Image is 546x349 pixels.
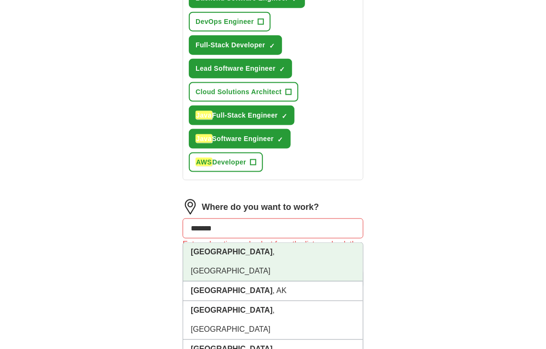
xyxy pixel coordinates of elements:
strong: [GEOGRAPHIC_DATA] [191,306,273,315]
label: Where do you want to work? [202,201,319,214]
li: , [GEOGRAPHIC_DATA] [183,243,363,282]
em: Java [196,111,212,120]
span: DevOps Engineer [196,17,254,27]
span: Cloud Solutions Architect [196,87,282,97]
span: Developer [196,157,246,167]
span: ✓ [269,42,275,50]
li: , AK [183,282,363,301]
span: Lead Software Engineer [196,64,275,74]
button: JavaSoftware Engineer✓ [189,129,290,149]
button: AWSDeveloper [189,153,263,172]
span: ✓ [278,136,284,143]
button: Cloud Solutions Architect [189,82,298,102]
span: Software Engineer [196,134,273,144]
span: Full-Stack Engineer [196,110,278,120]
button: JavaFull-Stack Engineer✓ [189,106,295,125]
li: , [GEOGRAPHIC_DATA] [183,301,363,340]
button: Lead Software Engineer✓ [189,59,292,78]
strong: [GEOGRAPHIC_DATA] [191,248,273,256]
em: AWS [196,158,212,166]
span: Full-Stack Developer [196,40,265,50]
span: ✓ [279,65,285,73]
button: DevOps Engineer [189,12,271,32]
div: Enter a location and select from the list, or check the box for fully remote roles [183,239,363,262]
strong: [GEOGRAPHIC_DATA] [191,287,273,295]
span: ✓ [282,112,287,120]
em: Java [196,134,212,143]
img: location.png [183,199,198,215]
button: Full-Stack Developer✓ [189,35,282,55]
